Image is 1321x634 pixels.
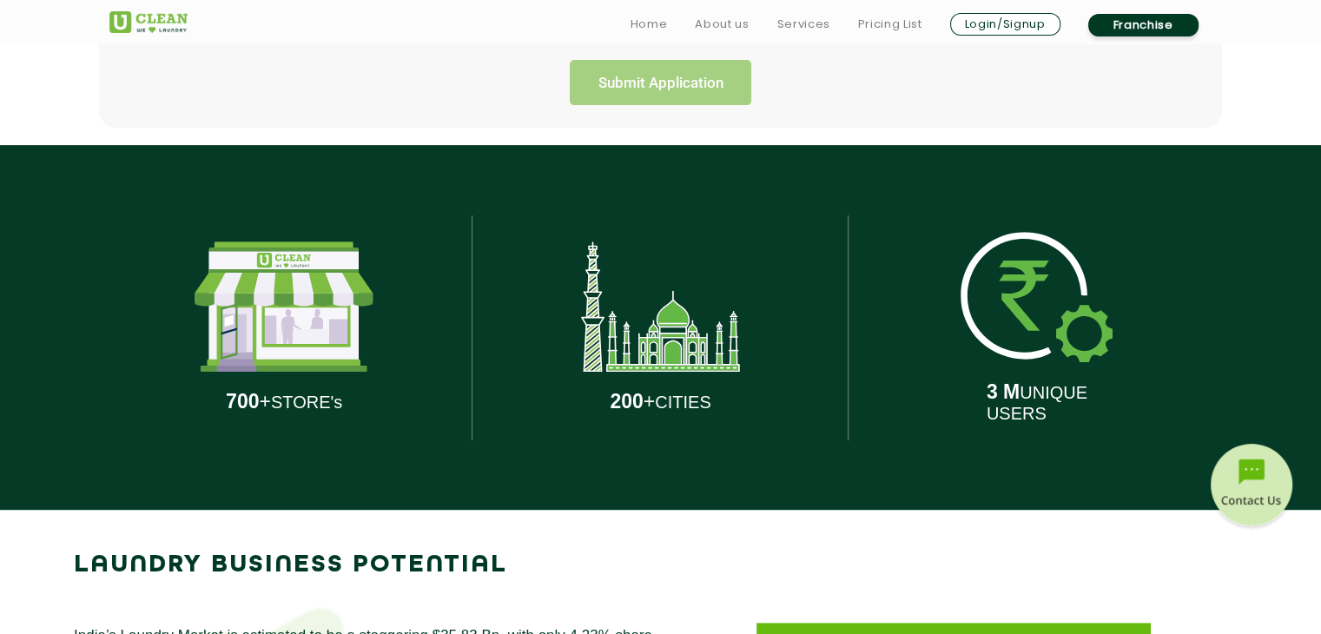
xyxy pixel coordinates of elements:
[1088,14,1199,36] a: Franchise
[950,13,1060,36] a: Login/Signup
[570,60,752,105] input: Submit Application
[581,241,740,372] img: presence-2.svg
[987,380,1087,424] p: UNIQUE USERS
[74,545,507,586] p: LAUNDRY BUSINESS POTENTIAL
[610,390,643,413] b: 200
[610,390,655,413] span: +
[776,14,829,35] a: Services
[695,14,749,35] a: About us
[226,390,342,413] p: STORE's
[195,241,373,372] img: presence-1.svg
[109,11,188,33] img: UClean Laundry and Dry Cleaning
[1208,444,1295,531] img: contact-btn
[987,380,1020,403] b: 3 M
[961,232,1113,362] img: presence-3.svg
[226,390,271,413] span: +
[226,390,259,413] b: 700
[631,14,668,35] a: Home
[858,14,922,35] a: Pricing List
[610,390,710,413] p: CITIES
